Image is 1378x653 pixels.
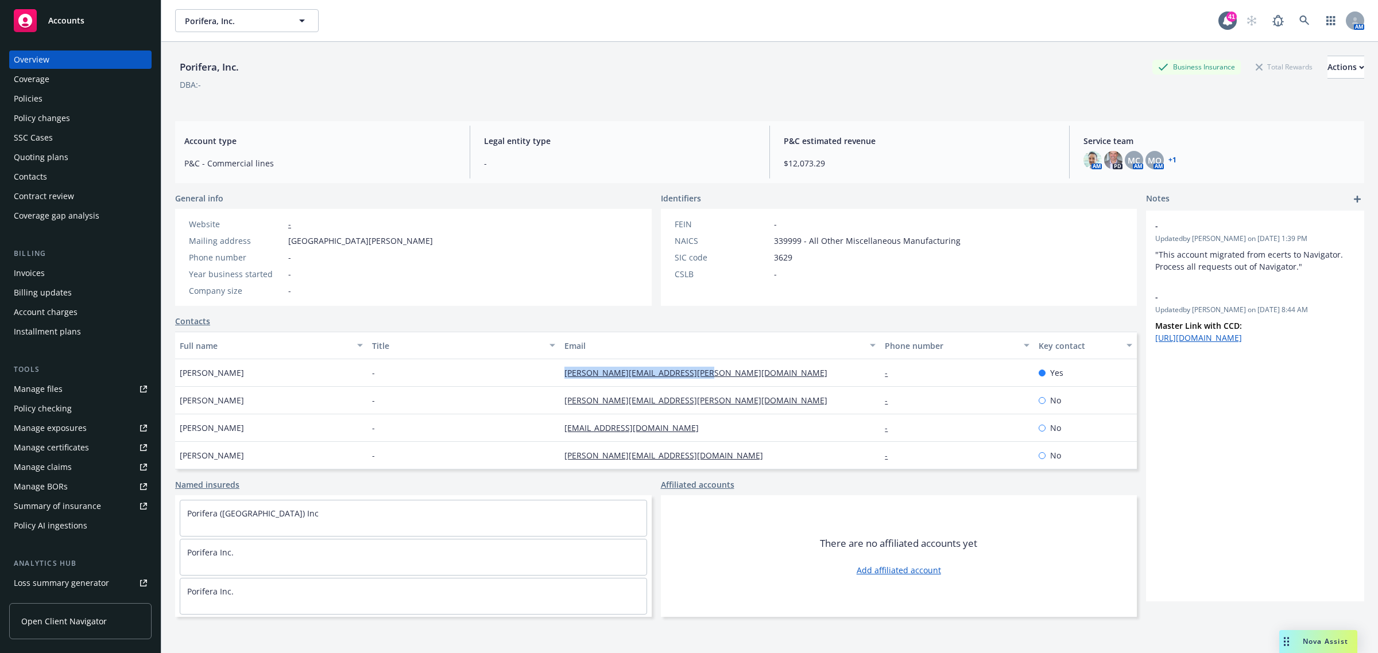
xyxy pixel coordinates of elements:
span: Identifiers [661,192,701,204]
a: Policies [9,90,152,108]
span: General info [175,192,223,204]
span: Accounts [48,16,84,25]
span: No [1050,422,1061,434]
a: Contacts [9,168,152,186]
div: Coverage gap analysis [14,207,99,225]
a: Start snowing [1240,9,1263,32]
div: Billing [9,248,152,259]
a: add [1350,192,1364,206]
div: Phone number [189,251,284,263]
span: Updated by [PERSON_NAME] on [DATE] 8:44 AM [1155,305,1355,315]
a: - [885,367,897,378]
span: "This account migrated from ecerts to Navigator. Process all requests out of Navigator." [1155,249,1345,272]
button: Nova Assist [1279,630,1357,653]
a: Coverage [9,70,152,88]
a: Search [1293,9,1316,32]
span: [PERSON_NAME] [180,449,244,461]
div: Company size [189,285,284,297]
button: Phone number [880,332,1034,359]
div: Manage files [14,380,63,398]
span: - [1155,291,1325,303]
div: Quoting plans [14,148,68,166]
div: Policy AI ingestions [14,516,87,535]
a: [PERSON_NAME][EMAIL_ADDRESS][PERSON_NAME][DOMAIN_NAME] [564,367,837,378]
span: [PERSON_NAME] [180,422,244,434]
a: Contacts [175,315,210,327]
a: Summary of insurance [9,497,152,515]
span: - [372,394,375,406]
div: Website [189,218,284,230]
a: - [288,219,291,230]
a: Accounts [9,5,152,37]
a: Affiliated accounts [661,479,734,491]
span: - [372,422,375,434]
div: Manage certificates [14,438,89,457]
div: Contacts [14,168,47,186]
div: Mailing address [189,235,284,247]
button: Full name [175,332,367,359]
span: - [1155,220,1325,232]
a: - [885,395,897,406]
div: Summary of insurance [14,497,101,515]
div: Policy checking [14,399,72,418]
span: - [774,218,777,230]
button: Key contact [1034,332,1137,359]
div: -Updatedby [PERSON_NAME] on [DATE] 1:39 PM"This account migrated from ecerts to Navigator. Proces... [1146,211,1364,282]
a: Installment plans [9,322,152,341]
a: Porifera ([GEOGRAPHIC_DATA]) Inc [187,508,319,519]
div: Policies [14,90,42,108]
div: Full name [180,340,350,352]
div: Loss summary generator [14,574,109,592]
a: Billing updates [9,283,152,302]
button: Porifera, Inc. [175,9,319,32]
div: Overview [14,50,49,69]
div: SIC code [675,251,769,263]
a: Account charges [9,303,152,321]
a: Policy AI ingestions [9,516,152,535]
a: Coverage gap analysis [9,207,152,225]
img: photo [1104,151,1122,169]
a: Quoting plans [9,148,152,166]
a: Porifera Inc. [187,547,234,558]
span: - [288,251,291,263]
a: - [885,450,897,461]
a: Policy checking [9,399,152,418]
button: Title [367,332,560,359]
div: Analytics hub [9,558,152,569]
a: Manage exposures [9,419,152,437]
span: 3629 [774,251,792,263]
span: Open Client Navigator [21,615,107,627]
span: Nova Assist [1303,636,1348,646]
div: Manage BORs [14,477,68,496]
span: [PERSON_NAME] [180,367,244,379]
span: $12,073.29 [784,157,1055,169]
button: Email [560,332,880,359]
a: Porifera Inc. [187,586,234,597]
span: [GEOGRAPHIC_DATA][PERSON_NAME] [288,235,433,247]
a: Switch app [1319,9,1342,32]
div: Tools [9,364,152,375]
div: Total Rewards [1250,60,1318,74]
div: Year business started [189,268,284,280]
span: Porifera, Inc. [185,15,284,27]
span: Legal entity type [484,135,756,147]
div: Manage claims [14,458,72,476]
button: Actions [1327,56,1364,79]
span: - [372,367,375,379]
a: Loss summary generator [9,574,152,592]
div: Email [564,340,863,352]
a: [PERSON_NAME][EMAIL_ADDRESS][PERSON_NAME][DOMAIN_NAME] [564,395,837,406]
span: Notes [1146,192,1170,206]
span: Service team [1083,135,1355,147]
div: Business Insurance [1152,60,1241,74]
div: Manage exposures [14,419,87,437]
span: There are no affiliated accounts yet [820,537,977,550]
span: Account type [184,135,456,147]
span: Updated by [PERSON_NAME] on [DATE] 1:39 PM [1155,234,1355,244]
span: 339999 - All Other Miscellaneous Manufacturing [774,235,961,247]
div: -Updatedby [PERSON_NAME] on [DATE] 8:44 AMMaster Link with CCD: [URL][DOMAIN_NAME] [1146,282,1364,353]
a: [EMAIL_ADDRESS][DOMAIN_NAME] [564,422,708,433]
div: Key contact [1039,340,1120,352]
div: Porifera, Inc. [175,60,243,75]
